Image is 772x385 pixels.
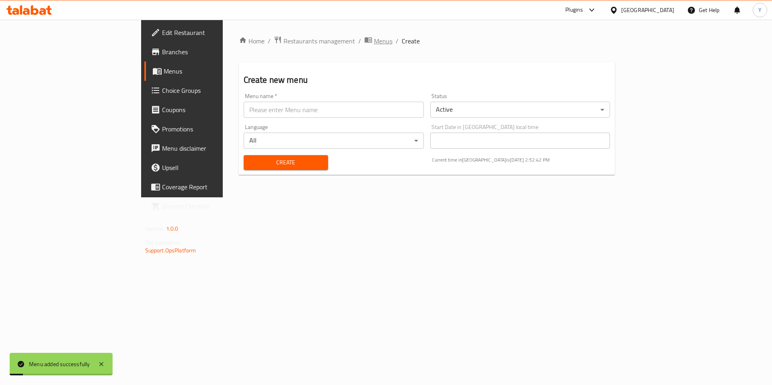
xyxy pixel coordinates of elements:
span: Branches [162,47,264,57]
div: All [244,133,424,149]
span: Create [402,36,420,46]
span: Menus [374,36,392,46]
a: Upsell [144,158,270,177]
a: Coupons [144,100,270,119]
li: / [358,36,361,46]
a: Support.OpsPlatform [145,245,196,256]
div: Active [430,102,610,118]
input: Please enter Menu name [244,102,424,118]
span: Choice Groups [162,86,264,95]
button: Create [244,155,328,170]
span: Menu disclaimer [162,143,264,153]
a: Restaurants management [274,36,355,46]
a: Coverage Report [144,177,270,197]
span: Get support on: [145,237,182,248]
a: Edit Restaurant [144,23,270,42]
span: Coverage Report [162,182,264,192]
a: Menus [364,36,392,46]
span: Y [758,6,762,14]
li: / [396,36,398,46]
span: Edit Restaurant [162,28,264,37]
span: Version: [145,223,165,234]
h2: Create new menu [244,74,610,86]
span: Restaurants management [283,36,355,46]
p: Current time in [GEOGRAPHIC_DATA] is [DATE] 2:52:42 PM [432,156,610,164]
a: Menus [144,61,270,81]
span: Coupons [162,105,264,115]
div: Plugins [565,5,583,15]
a: Menu disclaimer [144,139,270,158]
span: Grocery Checklist [162,201,264,211]
span: Create [250,158,322,168]
span: Promotions [162,124,264,134]
a: Grocery Checklist [144,197,270,216]
span: Upsell [162,163,264,172]
div: Menu added successfully [29,360,90,369]
nav: breadcrumb [239,36,615,46]
div: [GEOGRAPHIC_DATA] [621,6,674,14]
span: 1.0.0 [166,223,179,234]
a: Choice Groups [144,81,270,100]
a: Branches [144,42,270,61]
span: Menus [164,66,264,76]
a: Promotions [144,119,270,139]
